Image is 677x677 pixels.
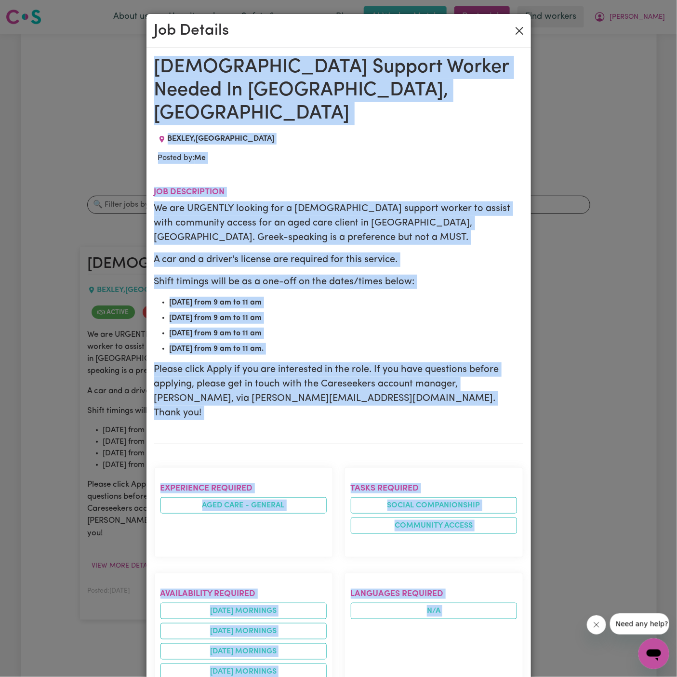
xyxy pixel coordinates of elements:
[170,312,523,324] li: [DATE] from 9 am to 11 am
[154,252,523,267] p: A car and a driver's license are required for this service.
[610,613,669,635] iframe: Message from company
[351,589,517,599] h2: Languages required
[168,135,275,143] span: BEXLEY , [GEOGRAPHIC_DATA]
[170,328,523,339] li: [DATE] from 9 am to 11 am
[160,483,327,493] h2: Experience required
[160,603,327,619] li: [DATE] mornings
[154,133,279,145] div: Job location: BEXLEY, New South Wales
[160,643,327,660] li: [DATE] mornings
[351,497,517,514] li: Social companionship
[195,154,206,162] b: Me
[351,603,517,619] span: N/A
[351,483,517,493] h2: Tasks required
[154,201,523,245] p: We are URGENTLY looking for a [DEMOGRAPHIC_DATA] support worker to assist with community access f...
[587,615,606,635] iframe: Close message
[154,22,229,40] h2: Job Details
[512,23,527,39] button: Close
[170,297,523,308] li: [DATE] from 9 am to 11 am
[170,343,523,355] li: [DATE] from 9 am to 11 am.
[154,362,523,420] p: Please click Apply if you are interested in the role. If you have questions before applying, plea...
[638,638,669,669] iframe: Button to launch messaging window
[154,275,523,289] p: Shift timings will be as a one-off on the dates/times below:
[351,518,517,534] li: Community access
[154,56,523,125] h1: [DEMOGRAPHIC_DATA] Support Worker Needed In [GEOGRAPHIC_DATA], [GEOGRAPHIC_DATA]
[158,154,206,162] span: Posted by:
[160,623,327,639] li: [DATE] mornings
[154,187,523,197] h2: Job description
[160,589,327,599] h2: Availability required
[160,497,327,514] li: Aged care - General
